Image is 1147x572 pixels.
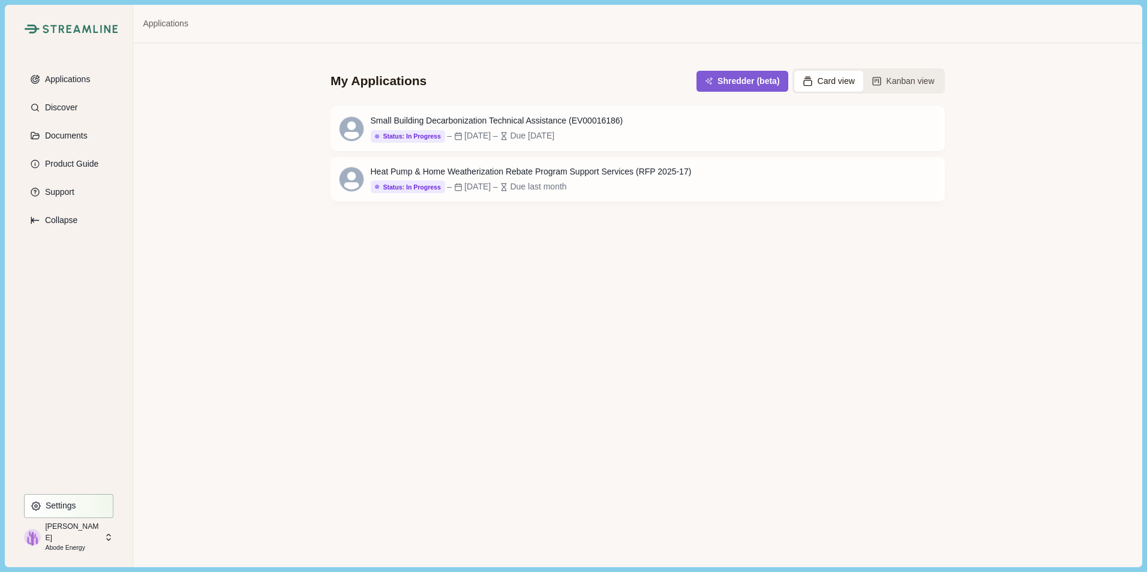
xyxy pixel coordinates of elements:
[41,501,76,511] p: Settings
[41,159,99,169] p: Product Guide
[24,494,113,518] button: Settings
[43,25,118,34] img: Streamline Climate Logo
[143,17,188,30] a: Applications
[24,24,113,34] a: Streamline Climate LogoStreamline Climate Logo
[24,494,113,522] a: Settings
[331,73,427,89] div: My Applications
[371,115,623,127] div: Small Building Decarbonization Technical Assistance (EV00016186)
[493,130,498,142] div: –
[41,131,88,141] p: Documents
[24,67,113,91] button: Applications
[371,130,445,143] button: Status: In Progress
[375,133,441,140] div: Status: In Progress
[863,71,943,92] button: Kanban view
[371,180,445,193] button: Status: In Progress
[340,167,364,191] svg: avatar
[41,187,74,197] p: Support
[24,24,39,34] img: Streamline Climate Logo
[696,71,788,92] button: Shredder (beta)
[923,169,962,190] button: Open
[493,180,498,193] div: –
[340,117,364,141] svg: avatar
[41,74,91,85] p: Applications
[24,529,41,546] img: profile picture
[510,180,566,193] div: Due last month
[24,180,113,204] button: Support
[24,152,113,176] button: Product Guide
[24,124,113,147] button: Documents
[464,180,491,193] div: [DATE]
[45,521,100,543] p: [PERSON_NAME]
[24,208,113,232] button: Expand
[331,157,945,201] a: Heat Pump & Home Weatherization Rebate Program Support Services (RFP 2025-17)Status: In Progress–...
[794,71,863,92] button: Card view
[447,180,452,193] div: –
[371,165,692,178] div: Heat Pump & Home Weatherization Rebate Program Support Services (RFP 2025-17)
[510,130,554,142] div: Due [DATE]
[24,95,113,119] button: Discover
[464,130,491,142] div: [DATE]
[45,543,100,553] p: Abode Energy
[331,106,945,150] a: Small Building Decarbonization Technical Assistance (EV00016186)Status: In Progress–[DATE]–Due [D...
[447,130,452,142] div: –
[41,103,77,113] p: Discover
[923,118,962,139] button: Open
[375,183,441,191] div: Status: In Progress
[41,215,77,225] p: Collapse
